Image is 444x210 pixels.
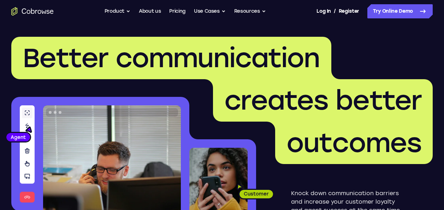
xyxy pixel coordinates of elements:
button: Product [105,4,131,18]
a: Pricing [169,4,185,18]
a: Log In [316,4,331,18]
span: creates better [224,84,421,116]
a: Register [339,4,359,18]
a: Go to the home page [11,7,54,16]
button: Use Cases [194,4,226,18]
span: / [334,7,336,16]
span: Better communication [23,42,320,74]
button: Resources [234,4,266,18]
span: outcomes [286,127,421,159]
a: About us [139,4,161,18]
a: Try Online Demo [367,4,433,18]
